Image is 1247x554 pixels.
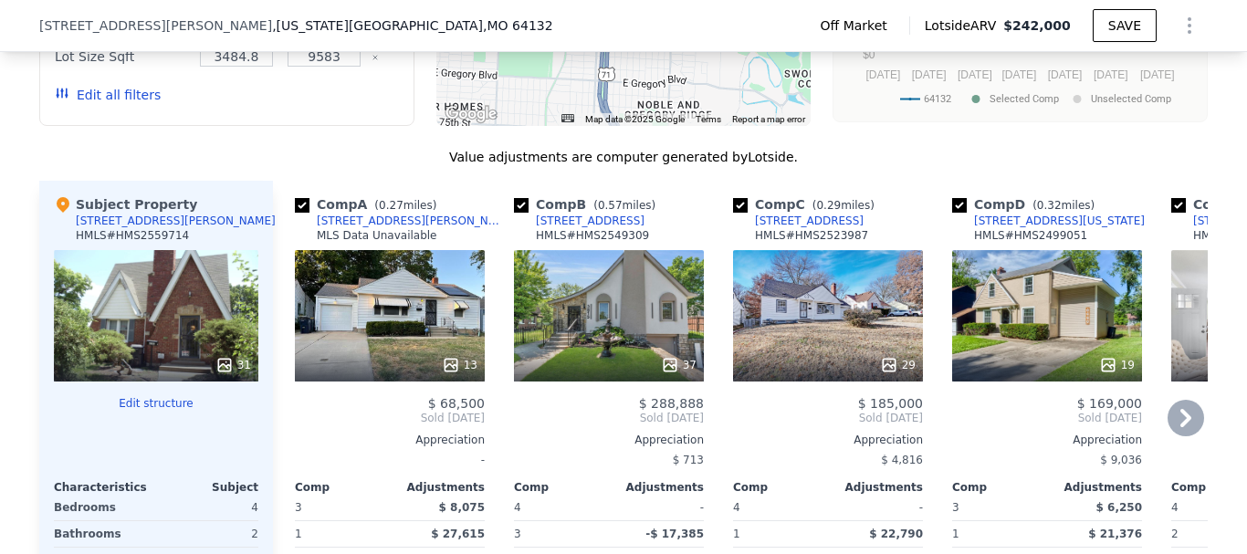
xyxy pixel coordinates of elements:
div: 4 [160,495,258,520]
button: SAVE [1093,9,1157,42]
div: HMLS # HMS2549309 [536,228,649,243]
div: Appreciation [733,433,923,447]
div: 13 [442,356,477,374]
div: 2 [160,521,258,547]
div: 3 [514,521,605,547]
span: $ 68,500 [428,396,485,411]
div: Adjustments [828,480,923,495]
span: Map data ©2025 Google [585,114,685,124]
span: -$ 17,385 [645,528,704,540]
a: [STREET_ADDRESS] [514,214,644,228]
text: [DATE] [866,68,901,81]
div: Adjustments [1047,480,1142,495]
span: 4 [1171,501,1179,514]
div: MLS Data Unavailable [317,228,437,243]
text: 64132 [924,93,951,105]
span: Sold [DATE] [514,411,704,425]
span: 3 [295,501,302,514]
div: 31 [215,356,251,374]
text: [DATE] [1140,68,1175,81]
div: [STREET_ADDRESS] [536,214,644,228]
span: $ 27,615 [431,528,485,540]
div: 37 [661,356,697,374]
span: 3 [952,501,959,514]
button: Show Options [1171,7,1208,44]
div: [STREET_ADDRESS][US_STATE] [974,214,1145,228]
div: Comp [952,480,1047,495]
span: $ 4,816 [881,454,923,466]
text: Unselected Comp [1091,93,1171,105]
div: Lot Size Sqft [55,44,189,69]
span: Sold [DATE] [952,411,1142,425]
div: Bathrooms [54,521,152,547]
text: $0 [863,48,875,61]
text: [DATE] [958,68,992,81]
span: 0.27 [379,199,403,212]
div: Comp [733,480,828,495]
div: Comp [295,480,390,495]
text: [DATE] [1048,68,1083,81]
span: [STREET_ADDRESS][PERSON_NAME] [39,16,272,35]
text: Selected Comp [990,93,1059,105]
text: [DATE] [1002,68,1037,81]
div: [STREET_ADDRESS][PERSON_NAME] [76,214,276,228]
span: $ 22,790 [869,528,923,540]
div: HMLS # HMS2559714 [76,228,189,243]
text: [DATE] [1094,68,1128,81]
div: Comp A [295,195,444,214]
a: Open this area in Google Maps (opens a new window) [441,102,501,126]
div: - [295,447,485,473]
span: ( miles) [367,199,444,212]
span: ( miles) [586,199,663,212]
span: $ 21,376 [1088,528,1142,540]
div: Subject [156,480,258,495]
span: $ 9,036 [1100,454,1142,466]
div: HMLS # HMS2523987 [755,228,868,243]
div: Comp B [514,195,663,214]
span: , [US_STATE][GEOGRAPHIC_DATA] [272,16,552,35]
div: 19 [1099,356,1135,374]
span: ( miles) [805,199,882,212]
div: Comp D [952,195,1102,214]
span: 4 [733,501,740,514]
span: Off Market [821,16,895,35]
div: - [613,495,704,520]
img: Google [441,102,501,126]
a: Report a map error [732,114,805,124]
text: [DATE] [912,68,947,81]
div: [STREET_ADDRESS][PERSON_NAME] [317,214,507,228]
div: Comp C [733,195,882,214]
div: [STREET_ADDRESS] [755,214,864,228]
span: Sold [DATE] [295,411,485,425]
span: Lotside ARV [925,16,1003,35]
a: Terms (opens in new tab) [696,114,721,124]
div: Appreciation [514,433,704,447]
div: Bedrooms [54,495,152,520]
div: Characteristics [54,480,156,495]
a: [STREET_ADDRESS][PERSON_NAME] [295,214,507,228]
div: - [832,495,923,520]
span: $242,000 [1003,18,1071,33]
a: [STREET_ADDRESS][US_STATE] [952,214,1145,228]
span: $ 288,888 [639,396,704,411]
div: Appreciation [295,433,485,447]
div: Appreciation [952,433,1142,447]
span: 0.32 [1037,199,1062,212]
span: $ 8,075 [439,501,485,514]
div: Adjustments [609,480,704,495]
div: Comp [514,480,609,495]
span: 0.29 [816,199,841,212]
span: ( miles) [1025,199,1102,212]
div: 1 [952,521,1043,547]
button: Edit all filters [55,86,161,104]
button: Edit structure [54,396,258,411]
span: , MO 64132 [483,18,553,33]
button: Clear [372,54,379,61]
span: $ 6,250 [1096,501,1142,514]
div: 1 [295,521,386,547]
div: 29 [880,356,916,374]
div: 1 [733,521,824,547]
button: Keyboard shortcuts [561,114,574,122]
div: Value adjustments are computer generated by Lotside . [39,148,1208,166]
div: Adjustments [390,480,485,495]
